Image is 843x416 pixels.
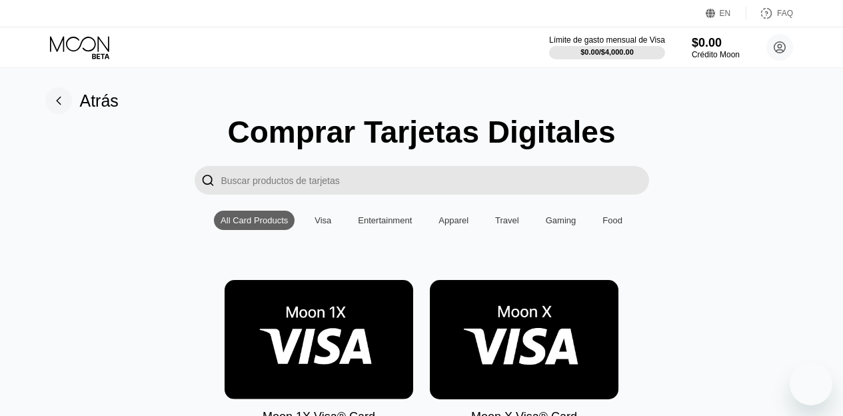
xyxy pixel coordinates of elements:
div: $0.00 [692,36,740,50]
div: Comprar Tarjetas Digitales [227,114,615,150]
div:  [195,166,221,195]
div: FAQ [746,7,793,20]
div: Límite de gasto mensual de Visa [549,35,665,45]
div: Food [602,215,622,225]
div: Crédito Moon [692,50,740,59]
div: Travel [488,211,526,230]
iframe: Botón para iniciar la ventana de mensajería [790,363,832,405]
div: Food [596,211,629,230]
div: Visa [308,211,338,230]
div: Visa [315,215,331,225]
div: Entertainment [358,215,412,225]
div: All Card Products [221,215,288,225]
div: Límite de gasto mensual de Visa$0.00/$4,000.00 [549,35,665,59]
div: Atrás [80,91,119,111]
div: Travel [495,215,519,225]
div: Gaming [539,211,583,230]
div:  [201,173,215,188]
div: EN [720,9,731,18]
div: Gaming [546,215,576,225]
div: FAQ [777,9,793,18]
div: $0.00 / $4,000.00 [580,48,634,56]
div: Apparel [438,215,468,225]
div: Atrás [45,87,119,114]
div: $0.00Crédito Moon [692,36,740,59]
div: Entertainment [351,211,419,230]
div: All Card Products [214,211,295,230]
div: Apparel [432,211,475,230]
input: Search card products [221,166,649,195]
div: EN [706,7,746,20]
